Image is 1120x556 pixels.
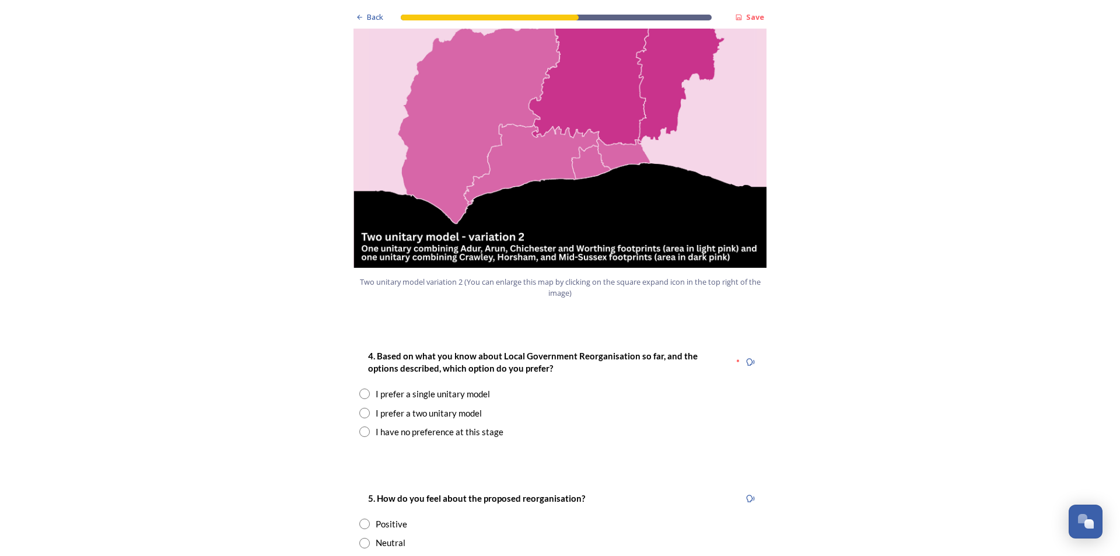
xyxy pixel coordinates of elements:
div: Positive [376,517,407,531]
button: Open Chat [1069,505,1102,538]
strong: 5. How do you feel about the proposed reorganisation? [368,493,585,503]
div: I have no preference at this stage [376,425,503,439]
div: Neutral [376,536,405,550]
div: I prefer a single unitary model [376,387,490,401]
strong: Save [746,12,764,22]
span: Back [367,12,383,23]
strong: 4. Based on what you know about Local Government Reorganisation so far, and the options described... [368,351,699,373]
div: I prefer a two unitary model [376,407,482,420]
span: Two unitary model variation 2 (You can enlarge this map by clicking on the square expand icon in ... [359,277,761,299]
